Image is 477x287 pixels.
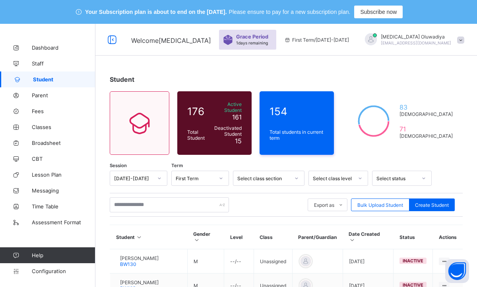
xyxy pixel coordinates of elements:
span: [PERSON_NAME] [120,279,159,285]
span: Download receipt [415,74,452,80]
th: item [39,125,194,130]
span: [DEMOGRAPHIC_DATA] [399,111,453,117]
td: 1 [298,164,338,171]
th: qty [298,125,338,130]
span: 83 [399,103,453,111]
span: [DEMOGRAPHIC_DATA] [399,133,453,139]
span: Dashboard [32,44,95,51]
span: Nursery . [19,101,457,106]
span: ₦ 3,000 [419,137,436,143]
img: sticker-purple.71386a28dfed39d6af7621340158ba97.svg [223,35,233,45]
span: [MEDICAL_DATA] Oluwadiya [381,34,451,40]
span: [DATE] [285,239,299,245]
td: Unassigned [254,249,292,274]
div: Select status [376,175,417,181]
span: Subscribe now [360,9,397,15]
th: Level [224,225,254,249]
span: ₦ 18,000 [416,158,436,163]
span: ₦ 3,000 [195,144,212,150]
span: Export as [314,202,334,208]
span: ₦ 3,000 [419,144,436,150]
span: inactive [403,258,423,264]
td: [DATE] [343,249,394,274]
span: Amount Remaining [15,225,56,230]
td: 1 [298,144,338,150]
span: Beckwin International [209,50,271,58]
span: 161 [232,113,242,121]
i: Sort in Ascending Order [349,237,355,243]
td: 1 [298,137,338,144]
span: ₦ 15,000 [416,131,436,136]
td: M [187,249,224,274]
td: --/-- [224,249,254,274]
span: ₦ 19,000.00 [285,215,311,220]
span: ₦ 0.00 [285,185,299,191]
span: Your Subscription plan is about to end on the [DATE]. [85,9,227,15]
div: Maintenance [40,144,194,150]
td: 1 [298,150,338,157]
span: [PERSON_NAME] [120,255,159,261]
th: Status [394,225,433,249]
span: 154 [270,105,324,117]
span: ₦ 84,000.00 [285,195,312,200]
span: Welcome [MEDICAL_DATA] [131,37,211,44]
span: Active Student [212,101,242,113]
td: 1 [298,157,338,164]
th: unit price [194,125,298,130]
span: ₦ 3,000 [419,151,436,156]
span: ₦ 42,000 [416,164,436,170]
span: ₦ 42,000 [195,164,215,170]
span: Fees [32,108,95,114]
span: ₦ 3,000 [195,137,212,143]
span: Parent [32,92,95,98]
span: Time Table [32,203,95,210]
span: Student [33,76,95,83]
span: 71 [399,125,453,133]
th: Date Created [343,225,394,249]
span: Grace Period [236,34,268,40]
span: Payment Recorded By [15,259,62,264]
img: Beckwin International [228,26,248,46]
span: Bulk Upload Student [357,202,403,208]
span: 15 [235,137,242,145]
span: Student [110,75,134,83]
span: 1 days remaining [236,40,268,45]
span: [EMAIL_ADDRESS][DOMAIN_NAME] [381,40,451,45]
span: [DATE]-[DATE] / First Term [19,82,74,87]
div: Uniform [40,164,194,170]
span: Payment Method [15,249,52,254]
span: CASH [285,249,297,254]
span: Lesson Plan [32,171,95,178]
div: Select class section [237,175,290,181]
span: Create Student [415,202,449,208]
i: Sort in Ascending Order [136,234,143,240]
span: 176 [187,105,208,117]
div: Tuition [40,131,194,136]
span: Help [32,252,95,258]
span: Discount [15,185,34,191]
span: TOTAL EXPECTED [15,195,54,200]
span: Previously Paid Amount [15,205,67,210]
span: Classes [32,124,95,130]
th: Parent/Guardian [292,225,343,249]
div: Total Student [185,127,210,143]
th: Gender [187,225,224,249]
span: Nendelmwa [PERSON_NAME] [19,91,457,97]
span: Term [171,163,183,168]
td: 1 [298,130,338,137]
span: Payment Date [15,239,45,245]
span: ₦ 15,000 [195,131,215,136]
span: Deactivated Student [212,125,242,137]
div: Text Books [40,158,194,163]
span: ₦ 65,000.00 [285,205,311,210]
span: CBT [32,156,95,162]
div: [DATE]-[DATE] [114,175,153,181]
th: Class [254,225,292,249]
button: Open asap [445,259,469,283]
span: session/term information [284,37,349,43]
span: Amount Paid [15,215,43,220]
th: Student [110,225,188,249]
th: amount [338,125,436,130]
div: Exam [40,137,194,143]
div: First Term [176,175,214,181]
